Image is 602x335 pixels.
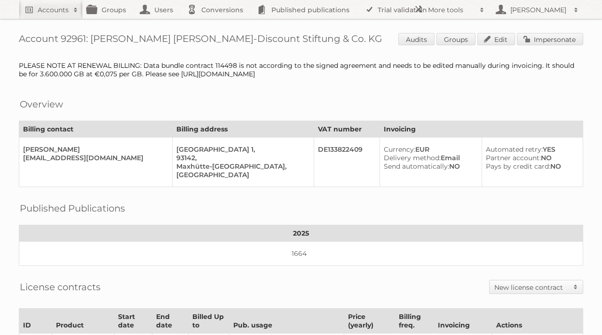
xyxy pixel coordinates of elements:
[19,309,52,334] th: ID
[344,309,395,334] th: Price (yearly)
[176,171,306,179] div: [GEOGRAPHIC_DATA]
[314,121,380,138] th: VAT number
[19,121,173,138] th: Billing contact
[486,145,543,154] span: Automated retry:
[486,145,575,154] div: YES
[176,154,306,162] div: 93142,
[494,283,569,292] h2: New license contract
[486,154,541,162] span: Partner account:
[398,33,435,45] a: Audits
[173,121,314,138] th: Billing address
[189,309,229,334] th: Billed Up to
[20,97,63,111] h2: Overview
[384,145,474,154] div: EUR
[486,162,550,171] span: Pays by credit card:
[19,61,583,78] div: PLEASE NOTE AT RENEWAL BILLING: Data bundle contract 114498 is not according to the signed agreem...
[428,5,475,15] h2: More tools
[23,145,165,154] div: [PERSON_NAME]
[486,154,575,162] div: NO
[380,121,583,138] th: Invoicing
[314,138,380,187] td: DE133822409
[477,33,515,45] a: Edit
[486,162,575,171] div: NO
[19,242,583,266] td: 1664
[152,309,189,334] th: End date
[436,33,475,45] a: Groups
[20,280,101,294] h2: License contracts
[19,225,583,242] th: 2025
[492,309,583,334] th: Actions
[114,309,152,334] th: Start date
[23,154,165,162] div: [EMAIL_ADDRESS][DOMAIN_NAME]
[20,201,125,215] h2: Published Publications
[395,309,434,334] th: Billing freq.
[384,162,474,171] div: NO
[490,280,583,294] a: New license contract
[384,162,449,171] span: Send automatically:
[19,33,583,47] h1: Account 92961: [PERSON_NAME] [PERSON_NAME]-Discount Stiftung & Co. KG
[384,145,415,154] span: Currency:
[176,162,306,171] div: Maxhütte-[GEOGRAPHIC_DATA],
[38,5,69,15] h2: Accounts
[508,5,569,15] h2: [PERSON_NAME]
[434,309,492,334] th: Invoicing
[517,33,583,45] a: Impersonate
[384,154,441,162] span: Delivery method:
[229,309,344,334] th: Pub. usage
[569,280,583,294] span: Toggle
[52,309,114,334] th: Product
[176,145,306,154] div: [GEOGRAPHIC_DATA] 1,
[384,154,474,162] div: Email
